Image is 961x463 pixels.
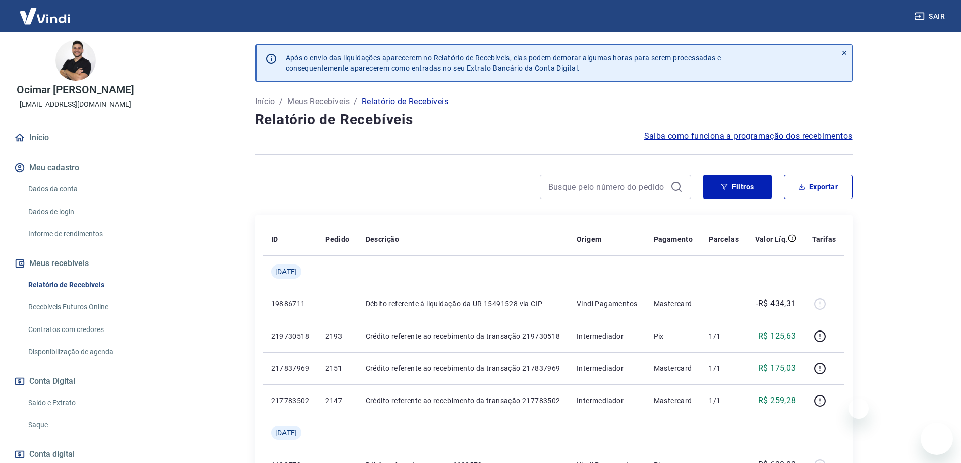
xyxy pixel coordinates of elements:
p: 2151 [325,363,349,373]
p: 217837969 [271,363,310,373]
p: 1/1 [709,363,739,373]
p: Ocimar [PERSON_NAME] [17,85,134,95]
p: Tarifas [812,234,836,244]
p: Mastercard [654,363,693,373]
a: Relatório de Recebíveis [24,275,139,295]
a: Início [255,96,275,108]
a: Início [12,126,139,149]
p: / [354,96,357,108]
p: Descrição [366,234,400,244]
a: Saque [24,415,139,435]
p: 1/1 [709,331,739,341]
p: Valor Líq. [755,234,788,244]
h4: Relatório de Recebíveis [255,110,853,130]
p: Vindi Pagamentos [577,299,638,309]
p: Crédito referente ao recebimento da transação 217783502 [366,395,560,406]
span: [DATE] [275,267,297,277]
img: a2e542bc-1054-4b2e-82fa-4e2c783173f8.jpeg [55,40,96,81]
iframe: Botão para abrir a janela de mensagens [921,423,953,455]
p: Origem [577,234,601,244]
p: - [709,299,739,309]
p: Parcelas [709,234,739,244]
p: [EMAIL_ADDRESS][DOMAIN_NAME] [20,99,131,110]
p: 1/1 [709,395,739,406]
p: Crédito referente ao recebimento da transação 219730518 [366,331,560,341]
p: Crédito referente ao recebimento da transação 217837969 [366,363,560,373]
a: Informe de rendimentos [24,224,139,244]
button: Conta Digital [12,370,139,392]
p: Após o envio das liquidações aparecerem no Relatório de Recebíveis, elas podem demorar algumas ho... [286,53,721,73]
a: Contratos com credores [24,319,139,340]
p: 2193 [325,331,349,341]
p: Pix [654,331,693,341]
p: ID [271,234,278,244]
p: Débito referente à liquidação da UR 15491528 via CIP [366,299,560,309]
input: Busque pelo número do pedido [548,179,666,194]
p: 217783502 [271,395,310,406]
p: 219730518 [271,331,310,341]
a: Saldo e Extrato [24,392,139,413]
button: Exportar [784,175,853,199]
p: 2147 [325,395,349,406]
p: Mastercard [654,395,693,406]
button: Meus recebíveis [12,252,139,275]
a: Disponibilização de agenda [24,342,139,362]
p: Intermediador [577,395,638,406]
p: Relatório de Recebíveis [362,96,448,108]
button: Filtros [703,175,772,199]
p: Intermediador [577,331,638,341]
a: Meus Recebíveis [287,96,350,108]
p: -R$ 434,31 [756,298,796,310]
a: Recebíveis Futuros Online [24,297,139,317]
p: Pagamento [654,234,693,244]
iframe: Fechar mensagem [849,399,869,419]
p: Intermediador [577,363,638,373]
span: Conta digital [29,447,75,461]
a: Dados da conta [24,179,139,200]
p: 19886711 [271,299,310,309]
p: / [279,96,283,108]
p: R$ 175,03 [758,362,796,374]
p: R$ 125,63 [758,330,796,342]
p: Mastercard [654,299,693,309]
a: Dados de login [24,202,139,222]
p: Pedido [325,234,349,244]
img: Vindi [12,1,78,31]
span: [DATE] [275,428,297,438]
button: Sair [913,7,949,26]
p: R$ 259,28 [758,394,796,407]
button: Meu cadastro [12,157,139,179]
a: Saiba como funciona a programação dos recebimentos [644,130,853,142]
